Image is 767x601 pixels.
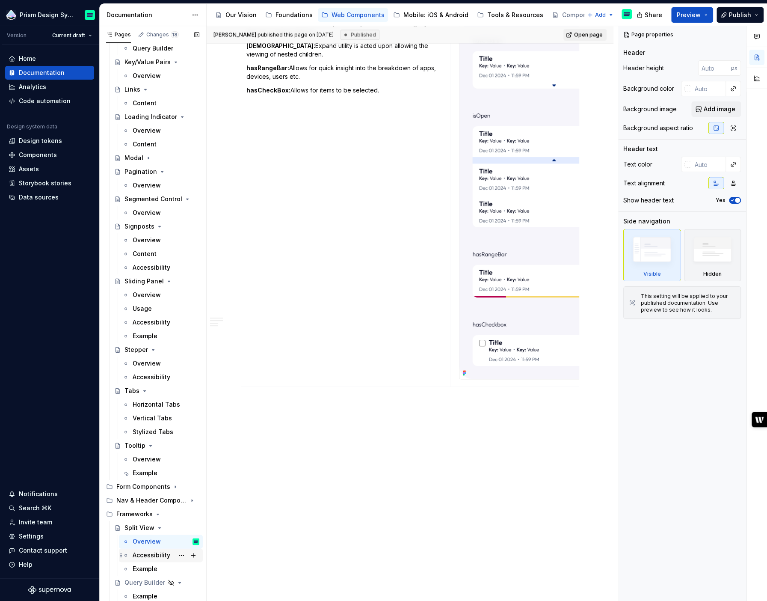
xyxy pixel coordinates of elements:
div: Published [341,30,379,40]
div: Text color [623,160,652,169]
div: Example [133,332,157,340]
div: Web Components [332,11,385,19]
div: Signposts [124,222,154,231]
div: Hidden [684,229,741,281]
div: Hidden [703,271,722,277]
a: Sliding Panel [111,274,203,288]
a: Split View [111,521,203,535]
a: Overview [119,452,203,466]
a: Home [5,52,94,65]
img: Emiliano Rodriguez [85,10,95,20]
div: Components [19,151,57,159]
a: Design tokens [5,134,94,148]
div: Design tokens [19,137,62,145]
div: Overview [133,126,161,135]
button: Contact support [5,544,94,557]
div: Version [7,32,27,39]
a: Pagination [111,165,203,179]
button: Add image [691,101,741,117]
div: Search ⌘K [19,504,51,512]
div: Analytics [19,83,46,91]
button: Preview [671,7,713,23]
label: Yes [716,197,726,204]
div: Sliding Panel [124,277,164,286]
div: Help [19,560,33,569]
a: Invite team [5,515,94,529]
div: Documentation [19,68,65,77]
strong: hasCheckBox: [246,86,290,94]
div: Header height [623,64,664,72]
div: Overview [133,455,161,464]
div: Nav & Header Components [116,496,187,505]
div: Notifications [19,490,58,498]
div: Nav & Header Components [103,494,203,507]
div: Stylized Tabs [133,428,173,436]
input: Auto [691,157,726,172]
strong: [DEMOGRAPHIC_DATA]: [246,42,315,49]
div: Query Builder [133,44,173,53]
span: published this page on [DATE] [213,31,334,38]
div: Accessibility [133,551,170,559]
a: Query Builder [111,576,203,589]
span: Add image [704,105,735,113]
div: Key/Value Pairs [124,58,171,66]
a: Example [119,562,203,576]
a: Overview [119,357,203,370]
div: Segmented Control [124,195,182,203]
div: Background image [623,105,677,113]
a: Stylized Tabs [119,425,203,439]
a: Storybook stories [5,176,94,190]
div: Side navigation [623,217,670,226]
a: Documentation [5,66,94,80]
div: Foundations [275,11,313,19]
svg: Supernova Logo [28,586,71,594]
div: Our Vision [225,11,257,19]
div: Form Components [103,480,203,494]
a: Settings [5,530,94,543]
p: px [731,65,737,71]
a: Modal [111,151,203,165]
a: Segmented Control [111,192,203,206]
div: Accessibility [133,373,170,381]
span: 18 [171,31,179,38]
div: Settings [19,532,44,541]
a: Web Components [318,8,388,22]
div: Example [133,592,157,601]
div: Accessibility [133,263,170,272]
a: Data sources [5,190,94,204]
p: Allows for items to be selected. [246,86,445,95]
div: Header text [623,145,658,153]
div: Data sources [19,193,59,202]
a: Key/Value Pairs [111,55,203,69]
img: Emiliano Rodriguez [192,538,199,545]
div: Accessibility [133,318,170,327]
div: Usage [133,304,152,313]
button: Publish [717,7,764,23]
a: Loading Indicator [111,110,203,124]
div: Mobile: iOS & Android [403,11,468,19]
a: Tabs [111,384,203,398]
div: Assets [19,165,39,173]
a: Accessibility [119,548,203,562]
a: Example [119,329,203,343]
div: Vertical Tabs [133,414,172,422]
div: Text alignment [623,179,665,187]
a: Open page [563,29,607,41]
a: Our Vision [212,8,260,22]
a: Assets [5,162,94,176]
strong: hasRangeBar: [246,64,289,71]
div: Links [124,85,140,94]
div: Changes [146,31,179,38]
div: Pagination [124,167,157,176]
div: Design system data [7,123,57,130]
a: Analytics [5,80,94,94]
button: Help [5,558,94,571]
p: Allows for quick insight into the breakdown of apps, devices, users etc. [246,64,445,81]
div: Example [133,469,157,477]
div: Loading Indicator [124,113,177,121]
div: Form Components [116,482,170,491]
div: Component Status [562,11,618,19]
div: Background color [623,84,674,93]
div: Overview [133,537,161,546]
span: Preview [677,11,701,19]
